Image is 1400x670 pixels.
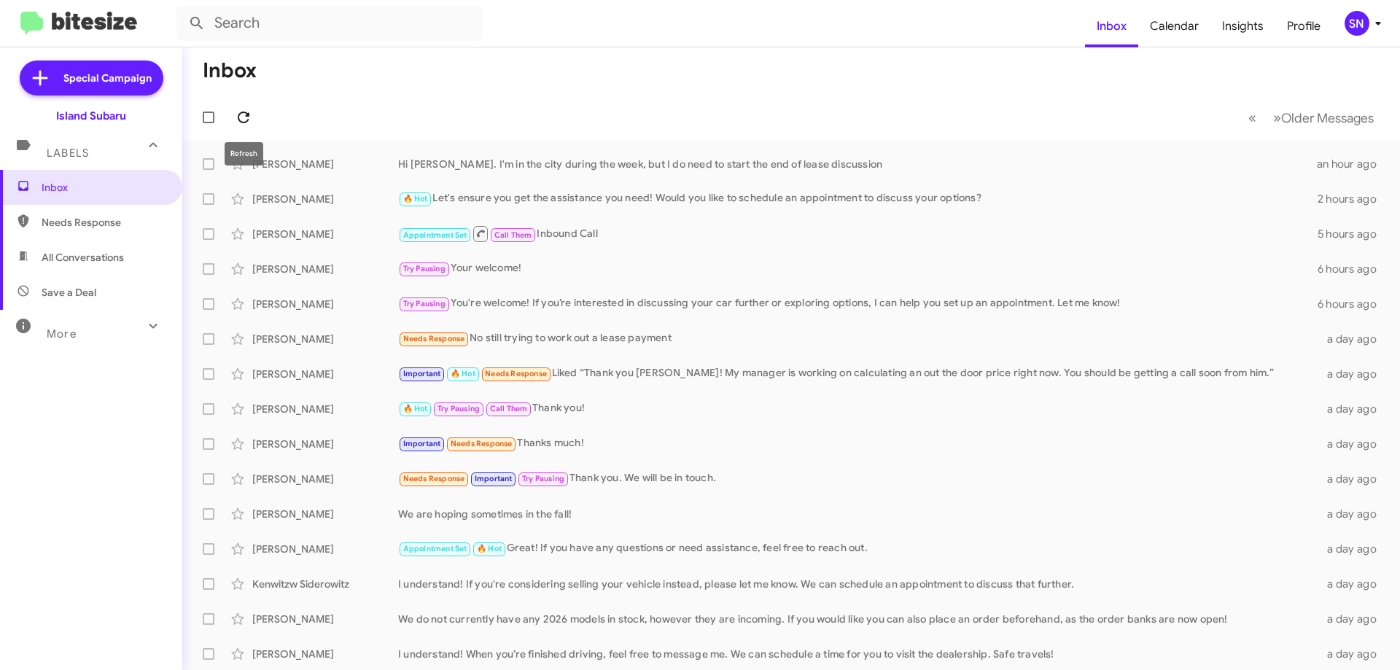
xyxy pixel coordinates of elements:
[203,59,257,82] h1: Inbox
[475,474,513,483] span: Important
[1240,103,1382,133] nav: Page navigation example
[398,330,1318,347] div: No still trying to work out a lease payment
[398,435,1318,452] div: Thanks much!
[477,544,502,553] span: 🔥 Hot
[403,299,446,308] span: Try Pausing
[252,402,398,416] div: [PERSON_NAME]
[403,264,446,273] span: Try Pausing
[252,332,398,346] div: [PERSON_NAME]
[1248,109,1256,127] span: «
[398,260,1318,277] div: Your welcome!
[522,474,564,483] span: Try Pausing
[403,474,465,483] span: Needs Response
[1275,5,1332,47] a: Profile
[437,404,480,413] span: Try Pausing
[42,250,124,265] span: All Conversations
[1210,5,1275,47] a: Insights
[42,215,166,230] span: Needs Response
[494,230,532,240] span: Call Them
[252,507,398,521] div: [PERSON_NAME]
[403,334,465,343] span: Needs Response
[403,544,467,553] span: Appointment Set
[1318,647,1388,661] div: a day ago
[403,230,467,240] span: Appointment Set
[398,647,1318,661] div: I understand! When you’re finished driving, feel free to message me. We can schedule a time for y...
[398,507,1318,521] div: We are hoping sometimes in the fall!
[1318,192,1388,206] div: 2 hours ago
[451,369,475,378] span: 🔥 Hot
[398,612,1318,626] div: We do not currently have any 2026 models in stock, however they are incoming. If you would like y...
[56,109,126,123] div: Island Subaru
[252,157,398,171] div: [PERSON_NAME]
[403,439,441,448] span: Important
[451,439,513,448] span: Needs Response
[1138,5,1210,47] a: Calendar
[398,157,1317,171] div: Hi [PERSON_NAME]. I'm in the city during the week, but I do need to start the end of lease discus...
[176,6,483,41] input: Search
[42,285,96,300] span: Save a Deal
[1264,103,1382,133] button: Next
[398,190,1318,207] div: Let's ensure you get the assistance you need! Would you like to schedule an appointment to discus...
[1317,157,1388,171] div: an hour ago
[63,71,152,85] span: Special Campaign
[252,542,398,556] div: [PERSON_NAME]
[1318,472,1388,486] div: a day ago
[252,297,398,311] div: [PERSON_NAME]
[1240,103,1265,133] button: Previous
[398,365,1318,382] div: Liked “Thank you [PERSON_NAME]! My manager is working on calculating an out the door price right ...
[1085,5,1138,47] a: Inbox
[252,227,398,241] div: [PERSON_NAME]
[398,540,1318,557] div: Great! If you have any questions or need assistance, feel free to reach out.
[252,367,398,381] div: [PERSON_NAME]
[403,404,428,413] span: 🔥 Hot
[252,647,398,661] div: [PERSON_NAME]
[398,577,1318,591] div: I understand! If you're considering selling your vehicle instead, please let me know. We can sche...
[252,262,398,276] div: [PERSON_NAME]
[20,61,163,96] a: Special Campaign
[1318,297,1388,311] div: 6 hours ago
[1318,332,1388,346] div: a day ago
[1318,262,1388,276] div: 6 hours ago
[47,327,77,340] span: More
[1273,109,1281,127] span: »
[1318,612,1388,626] div: a day ago
[252,612,398,626] div: [PERSON_NAME]
[398,295,1318,312] div: You're welcome! If you’re interested in discussing your car further or exploring options, I can h...
[42,180,166,195] span: Inbox
[1332,11,1384,36] button: SN
[1318,227,1388,241] div: 5 hours ago
[1318,542,1388,556] div: a day ago
[1281,110,1374,126] span: Older Messages
[1318,402,1388,416] div: a day ago
[490,404,528,413] span: Call Them
[252,577,398,591] div: Kenwitzw Siderowitz
[47,147,89,160] span: Labels
[1318,577,1388,591] div: a day ago
[403,194,428,203] span: 🔥 Hot
[252,472,398,486] div: [PERSON_NAME]
[225,142,263,165] div: Refresh
[398,470,1318,487] div: Thank you. We will be in touch.
[398,225,1318,243] div: Inbound Call
[1318,367,1388,381] div: a day ago
[485,369,547,378] span: Needs Response
[252,192,398,206] div: [PERSON_NAME]
[398,400,1318,417] div: Thank you!
[1318,437,1388,451] div: a day ago
[252,437,398,451] div: [PERSON_NAME]
[403,369,441,378] span: Important
[1345,11,1369,36] div: SN
[1318,507,1388,521] div: a day ago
